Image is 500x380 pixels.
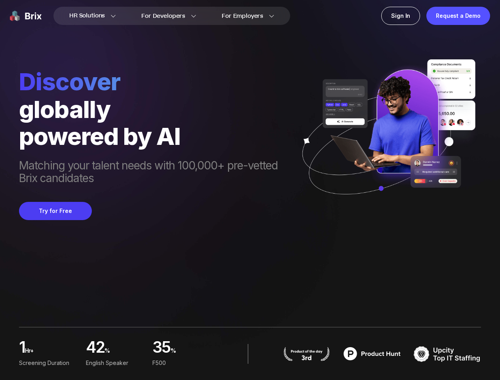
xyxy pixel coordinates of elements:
span: 35 [152,340,171,357]
span: 1 [19,340,25,357]
span: hr+ [25,344,79,361]
img: ai generate [292,59,481,211]
button: Try for Free [19,202,92,220]
span: % [171,344,213,361]
div: F500 [152,359,213,367]
div: Screening duration [19,359,80,367]
span: For Developers [141,12,185,20]
div: powered by AI [19,123,292,150]
span: Matching your talent needs with 100,000+ pre-vetted Brix candidates [19,159,292,186]
span: % [105,344,146,361]
img: TOP IT STAFFING [414,344,481,364]
a: Sign In [381,7,420,25]
span: Discover [19,67,292,96]
div: globally [19,96,292,123]
span: HR Solutions [69,9,105,22]
div: English Speaker [86,359,146,367]
img: product hunt badge [338,344,406,364]
span: 42 [86,340,105,357]
a: Request a Demo [426,7,490,25]
span: For Employers [222,12,263,20]
img: product hunt badge [283,347,331,361]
